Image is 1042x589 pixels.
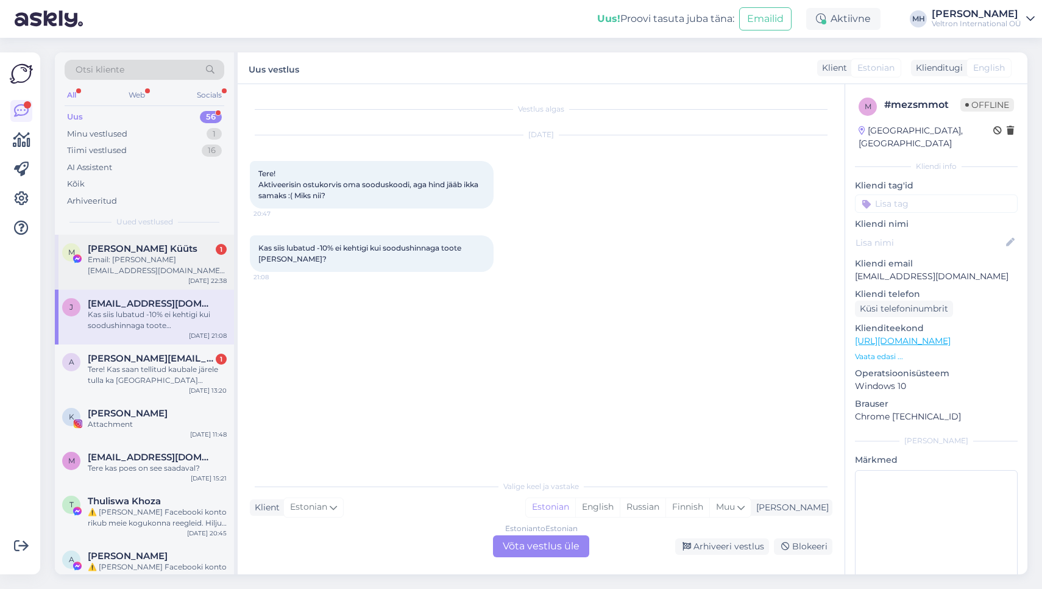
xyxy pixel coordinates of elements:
[76,63,124,76] span: Otsi kliente
[69,500,74,509] span: T
[910,10,927,27] div: MH
[67,178,85,190] div: Kõik
[68,248,75,257] span: M
[751,501,829,514] div: [PERSON_NAME]
[189,386,227,395] div: [DATE] 13:20
[126,87,147,103] div: Web
[855,218,1018,230] p: Kliendi nimi
[493,535,589,557] div: Võta vestlus üle
[88,243,197,254] span: Merle Küüts
[67,128,127,140] div: Minu vestlused
[855,454,1018,466] p: Märkmed
[258,169,480,200] span: Tere! Aktiveerisin ostukorvis oma sooduskoodi, aga hind jääb ikka samaks :( Miks nii?
[249,60,299,76] label: Uus vestlus
[855,322,1018,335] p: Klienditeekond
[88,419,227,430] div: Attachment
[932,9,1021,19] div: [PERSON_NAME]
[67,111,83,123] div: Uus
[855,270,1018,283] p: [EMAIL_ADDRESS][DOMAIN_NAME]
[88,551,168,562] span: Abraham Fernando
[932,9,1035,29] a: [PERSON_NAME]Veltron International OÜ
[10,62,33,85] img: Askly Logo
[884,98,960,112] div: # mezsmmot
[207,128,222,140] div: 1
[855,380,1018,393] p: Windows 10
[190,430,227,439] div: [DATE] 11:48
[575,498,620,516] div: English
[855,301,953,317] div: Küsi telefoninumbrit
[855,195,1018,213] input: Lisa tag
[67,145,127,157] div: Tiimi vestlused
[857,62,895,74] span: Estonian
[69,555,74,564] span: A
[88,309,227,331] div: Kas siis lubatud -10% ei kehtigi kui soodushinnaga toote [PERSON_NAME]?
[855,161,1018,172] div: Kliendi info
[855,435,1018,446] div: [PERSON_NAME]
[855,335,951,346] a: [URL][DOMAIN_NAME]
[505,523,578,534] div: Estonian to Estonian
[189,331,227,340] div: [DATE] 21:08
[774,538,832,555] div: Blokeeri
[187,529,227,538] div: [DATE] 20:45
[855,367,1018,380] p: Operatsioonisüsteem
[69,357,74,366] span: a
[855,410,1018,423] p: Chrome [TECHNICAL_ID]
[69,412,74,421] span: K
[817,62,847,74] div: Klient
[856,236,1004,249] input: Lisa nimi
[88,254,227,276] div: Email: [PERSON_NAME][EMAIL_ADDRESS][DOMAIN_NAME] Date of birth: [DEMOGRAPHIC_DATA] Full name: [PE...
[258,243,463,263] span: Kas siis lubatud -10% ei kehtigi kui soodushinnaga toote [PERSON_NAME]?
[865,102,871,111] span: m
[194,87,224,103] div: Socials
[526,498,575,516] div: Estonian
[806,8,881,30] div: Aktiivne
[973,62,1005,74] span: English
[69,302,73,312] span: j
[855,351,1018,362] p: Vaata edasi ...
[739,7,792,30] button: Emailid
[290,501,327,514] span: Estonian
[250,129,832,140] div: [DATE]
[68,456,75,465] span: m
[620,498,665,516] div: Russian
[855,179,1018,192] p: Kliendi tag'id
[202,145,222,157] div: 16
[88,353,214,364] span: andres.kilk@tari.ee
[250,501,280,514] div: Klient
[716,501,735,512] span: Muu
[88,496,161,507] span: Thuliswa Khoza
[675,538,769,555] div: Arhiveeri vestlus
[200,111,222,123] div: 56
[188,276,227,285] div: [DATE] 22:38
[88,364,227,386] div: Tere! Kas saan tellitud kaubale järele tulla ka [GEOGRAPHIC_DATA] esindusse?
[116,216,173,227] span: Uued vestlused
[250,104,832,115] div: Vestlus algas
[597,12,734,26] div: Proovi tasuta juba täna:
[88,562,227,584] div: ⚠️ [PERSON_NAME] Facebooki konto on rikkunud meie kogukonna standardeid. Meie süsteem on saanud p...
[88,452,214,463] span: m.nommilo@gmail.com
[216,244,227,255] div: 1
[67,162,112,174] div: AI Assistent
[855,288,1018,301] p: Kliendi telefon
[88,408,168,419] span: Kristin Kerro
[67,195,117,207] div: Arhiveeritud
[597,13,620,24] b: Uus!
[911,62,963,74] div: Klienditugi
[88,507,227,529] div: ⚠️ [PERSON_NAME] Facebooki konto rikub meie kogukonna reegleid. Hiljuti on meie süsteem saanud ka...
[932,19,1021,29] div: Veltron International OÜ
[88,298,214,309] span: jaune.riim@gmail.com
[859,124,993,150] div: [GEOGRAPHIC_DATA], [GEOGRAPHIC_DATA]
[216,354,227,365] div: 1
[665,498,709,516] div: Finnish
[250,481,832,492] div: Valige keel ja vastake
[253,273,299,282] span: 21:08
[88,463,227,474] div: Tere kas poes on see saadaval?
[855,257,1018,270] p: Kliendi email
[65,87,79,103] div: All
[960,98,1014,112] span: Offline
[253,209,299,218] span: 20:47
[855,398,1018,410] p: Brauser
[191,474,227,483] div: [DATE] 15:21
